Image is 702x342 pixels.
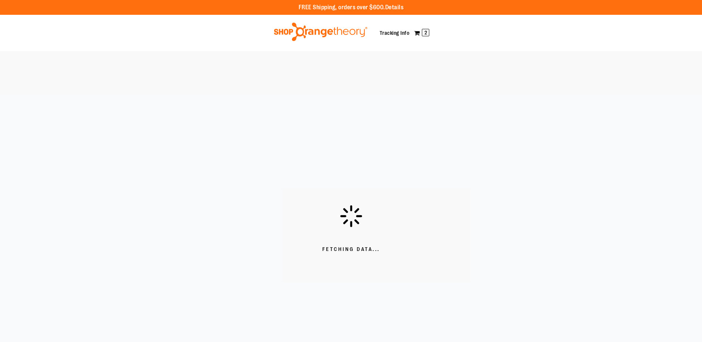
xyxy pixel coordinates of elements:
p: FREE Shipping, orders over $600. [299,3,404,12]
a: Tracking Info [380,30,410,36]
span: Fetching Data... [322,246,380,253]
a: Details [385,4,404,11]
span: 2 [422,29,429,36]
img: Shop Orangetheory [273,23,369,41]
